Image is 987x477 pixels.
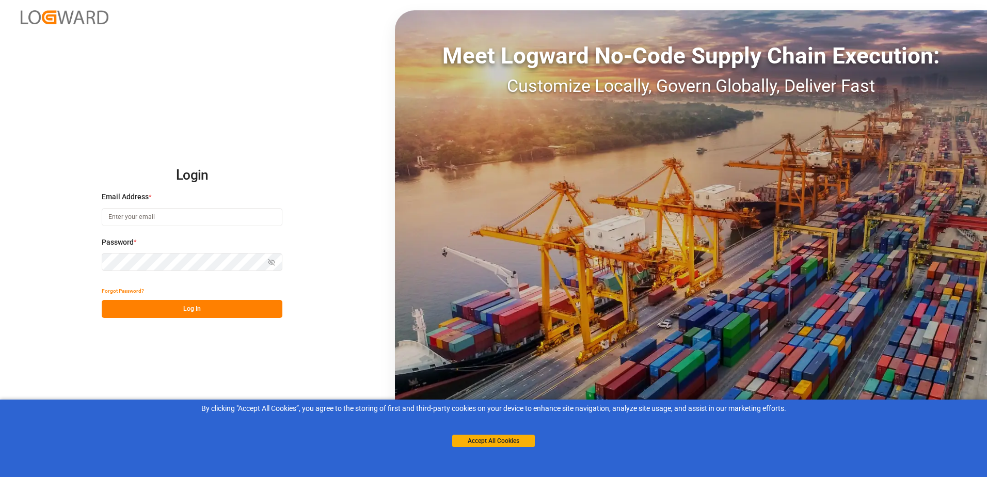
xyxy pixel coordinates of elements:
span: Email Address [102,192,149,202]
button: Log In [102,300,282,318]
div: Customize Locally, Govern Globally, Deliver Fast [395,73,987,99]
div: Meet Logward No-Code Supply Chain Execution: [395,39,987,73]
button: Forgot Password? [102,282,144,300]
button: Accept All Cookies [452,435,535,447]
div: By clicking "Accept All Cookies”, you agree to the storing of first and third-party cookies on yo... [7,403,980,414]
h2: Login [102,159,282,192]
input: Enter your email [102,208,282,226]
img: Logward_new_orange.png [21,10,108,24]
span: Password [102,237,134,248]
